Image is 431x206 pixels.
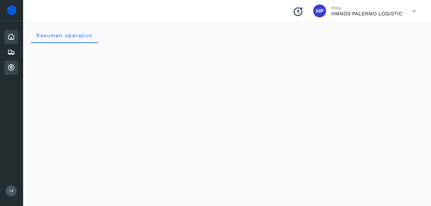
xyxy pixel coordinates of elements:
div: Cuentas por cobrar [4,61,18,75]
p: Hola, [331,5,402,11]
span: Resumen operativo [36,32,93,39]
p: HMNOS PALERMO LOGISTIC [331,11,402,17]
div: Inicio [4,30,18,44]
div: Embarques [4,45,18,59]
